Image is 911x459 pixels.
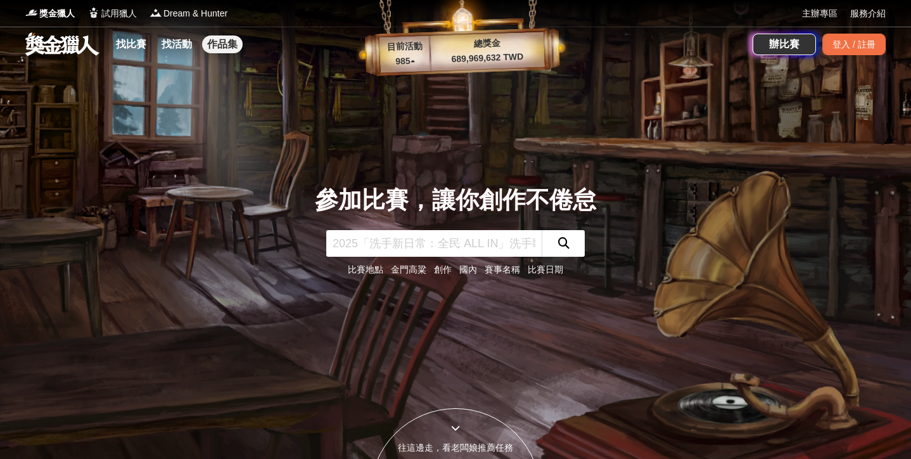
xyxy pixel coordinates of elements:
img: Logo [87,6,100,19]
a: 服務介紹 [850,7,886,20]
img: Logo [25,6,38,19]
p: 689,969,632 TWD [430,49,545,67]
a: 主辦專區 [802,7,838,20]
a: LogoDream & Hunter [150,7,227,20]
span: 獎金獵人 [39,7,75,20]
span: 試用獵人 [101,7,137,20]
a: 金門高粱 [391,264,426,275]
a: 找比賽 [111,36,151,53]
a: 比賽地點 [348,264,383,275]
a: 辦比賽 [753,34,816,55]
p: 985 ▴ [379,54,431,69]
a: 國內 [459,264,477,275]
a: 找活動 [156,36,197,53]
p: 目前活動 [379,39,430,55]
span: Dream & Hunter [163,7,227,20]
a: Logo試用獵人 [87,7,137,20]
img: Logo [150,6,162,19]
p: 總獎金 [430,35,544,52]
a: 比賽日期 [528,264,563,275]
div: 往這邊走，看老闆娘推薦任務 [371,441,540,455]
a: 作品集 [202,36,243,53]
div: 登入 / 註冊 [822,34,886,55]
input: 2025「洗手新日常：全民 ALL IN」洗手歌全台徵選 [326,230,542,257]
div: 參加比賽，讓你創作不倦怠 [315,183,596,218]
a: 賽事名稱 [485,264,520,275]
a: 創作 [434,264,452,275]
a: Logo獎金獵人 [25,7,75,20]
